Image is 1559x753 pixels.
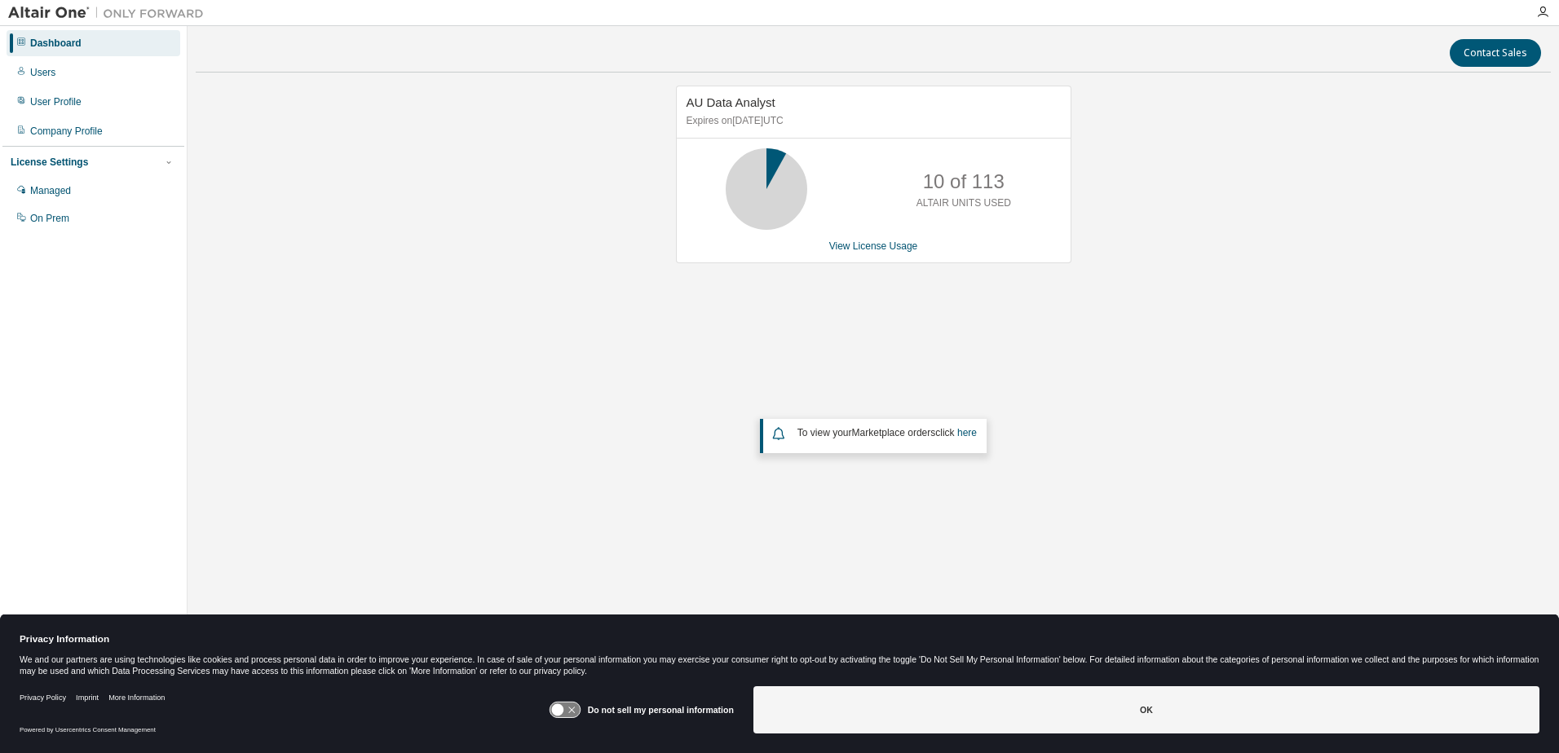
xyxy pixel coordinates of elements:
button: Contact Sales [1450,39,1541,67]
div: Dashboard [30,37,82,50]
img: Altair One [8,5,212,21]
div: Managed [30,184,71,197]
p: Expires on [DATE] UTC [687,114,1057,128]
p: ALTAIR UNITS USED [916,196,1011,210]
a: here [957,427,977,438]
em: Marketplace orders [852,427,936,438]
a: View License Usage [829,240,918,252]
div: On Prem [30,212,69,225]
div: Company Profile [30,125,103,138]
div: Users [30,66,55,79]
div: License Settings [11,156,88,169]
p: 10 of 113 [923,168,1005,196]
div: User Profile [30,95,82,108]
span: AU Data Analyst [687,95,775,109]
span: To view your click [797,427,977,438]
